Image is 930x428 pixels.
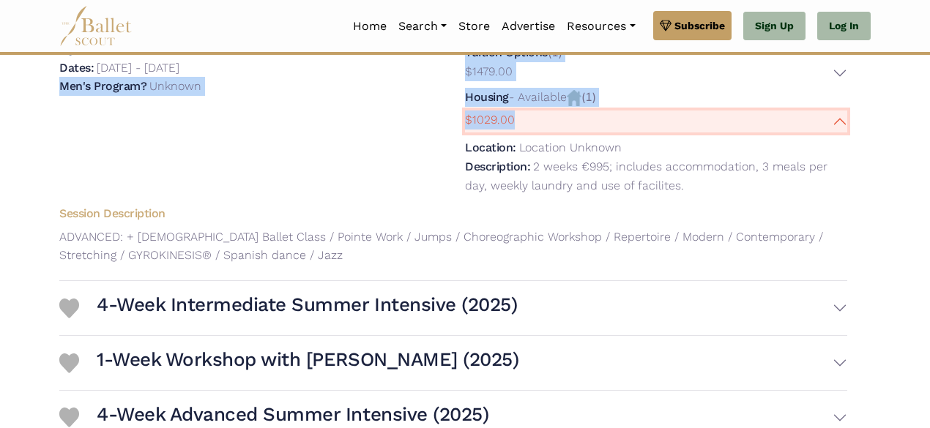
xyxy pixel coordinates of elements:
h5: Location: [465,140,516,154]
a: Sign Up [743,12,806,41]
a: Subscribe [653,11,732,40]
a: Home [347,11,393,42]
img: Heart [59,353,79,373]
h5: Session Description [48,206,859,222]
p: $1479.00 [465,62,513,81]
p: 14-18 [92,42,118,56]
a: Advertise [496,11,561,42]
span: Subscribe [674,18,725,34]
p: ADVANCED: + [DEMOGRAPHIC_DATA] Ballet Class / Pointe Work / Jumps / Choreographic Workshop / Repe... [48,228,859,265]
p: 2 weeks €995; includes accommodation, 3 meals per day, weekly laundry and use of facilites. [465,159,827,192]
a: Store [453,11,496,42]
h5: Ages: [59,42,89,56]
h5: Description: [465,159,530,173]
a: Log In [817,12,871,41]
h5: Men's Program? [59,79,146,93]
button: 4-Week Intermediate Summer Intensive (2025) [97,287,847,329]
img: Heart [59,408,79,427]
h5: Tuition Options [465,45,548,59]
p: [DATE] - [DATE] [97,61,179,75]
button: $1029.00 [465,110,847,133]
h3: 4-Week Intermediate Summer Intensive (2025) [97,293,517,318]
button: $1479.00 [465,62,847,85]
a: Search [393,11,453,42]
p: $1029.00 [465,110,515,129]
p: Location Unknown [519,140,622,154]
img: Heart [59,299,79,318]
div: (1) [465,88,847,200]
h3: 4-Week Advanced Summer Intensive (2025) [97,402,488,427]
button: 1-Week Workshop with [PERSON_NAME] (2025) [97,342,847,384]
p: - Available [509,90,567,104]
img: gem.svg [660,18,672,34]
p: Unknown [149,79,201,93]
h5: Housing [465,90,509,104]
img: Housing Available [567,90,581,106]
a: Resources [561,11,641,42]
h5: Dates: [59,61,94,75]
div: (1) [465,43,847,84]
h3: 1-Week Workshop with [PERSON_NAME] (2025) [97,348,518,372]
